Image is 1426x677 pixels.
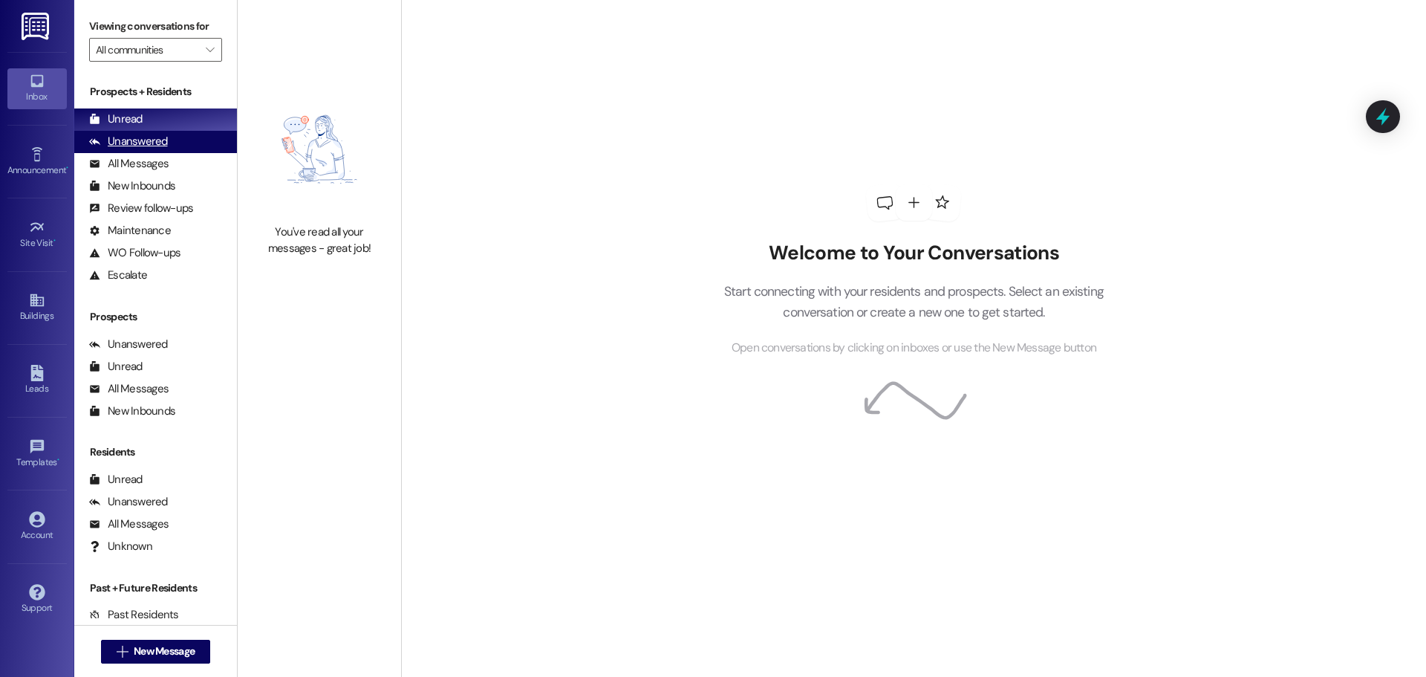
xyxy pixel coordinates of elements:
div: Maintenance [89,223,171,239]
div: Unread [89,111,143,127]
div: Residents [74,444,237,460]
div: Past Residents [89,607,179,623]
span: • [66,163,68,173]
a: Support [7,580,67,620]
a: Account [7,507,67,547]
div: All Messages [89,156,169,172]
p: Start connecting with your residents and prospects. Select an existing conversation or create a n... [701,281,1126,323]
button: New Message [101,640,211,664]
span: • [57,455,59,465]
span: New Message [134,644,195,659]
a: Leads [7,360,67,401]
div: New Inbounds [89,404,175,419]
div: You've read all your messages - great job! [254,224,385,256]
div: All Messages [89,516,169,532]
div: Unanswered [89,337,168,352]
div: Unanswered [89,134,168,149]
a: Buildings [7,288,67,328]
h2: Welcome to Your Conversations [701,242,1126,265]
div: Unknown [89,539,152,554]
img: empty-state [254,82,385,217]
div: Prospects [74,309,237,325]
div: Past + Future Residents [74,580,237,596]
a: Templates • [7,434,67,474]
div: All Messages [89,381,169,397]
img: ResiDesk Logo [22,13,52,40]
div: Escalate [89,268,147,283]
div: Review follow-ups [89,201,193,216]
i:  [206,44,214,56]
label: Viewing conversations for [89,15,222,38]
a: Site Visit • [7,215,67,255]
a: Inbox [7,68,67,108]
span: Open conversations by clicking on inboxes or use the New Message button [732,339,1096,357]
span: • [53,236,56,246]
i:  [117,646,128,658]
div: Prospects + Residents [74,84,237,100]
div: New Inbounds [89,178,175,194]
div: Unread [89,472,143,487]
div: Unread [89,359,143,375]
div: WO Follow-ups [89,245,180,261]
div: Unanswered [89,494,168,510]
input: All communities [96,38,198,62]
